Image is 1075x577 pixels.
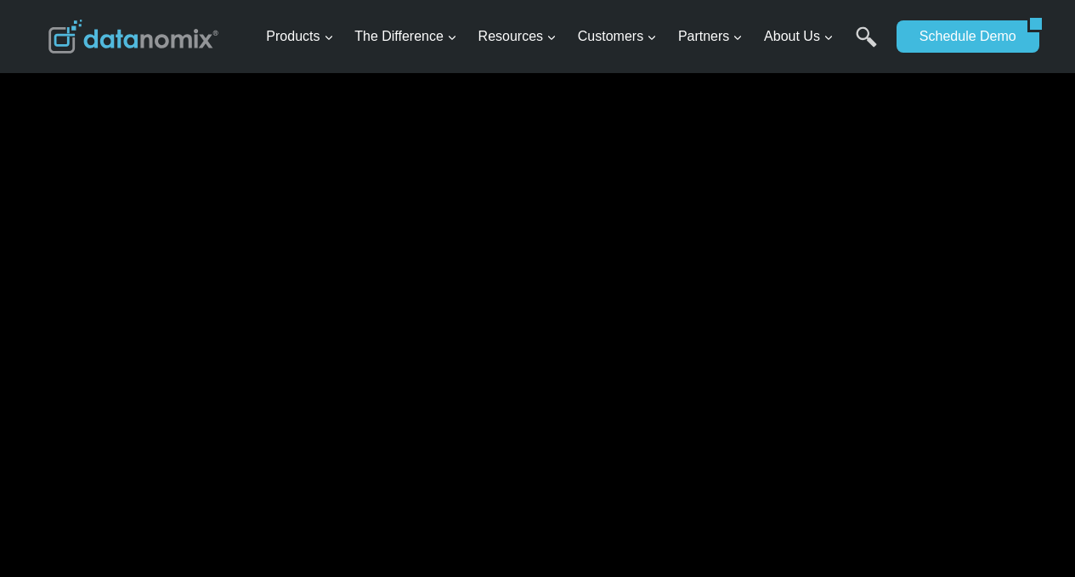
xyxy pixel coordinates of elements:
a: Search [856,26,877,65]
span: About Us [764,25,834,48]
a: Schedule Demo [897,20,1027,53]
span: The Difference [354,25,457,48]
nav: Primary Navigation [259,9,888,65]
span: Customers [578,25,657,48]
img: Datanomix [48,20,218,54]
span: Resources [478,25,557,48]
span: Partners [678,25,743,48]
span: Products [266,25,333,48]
